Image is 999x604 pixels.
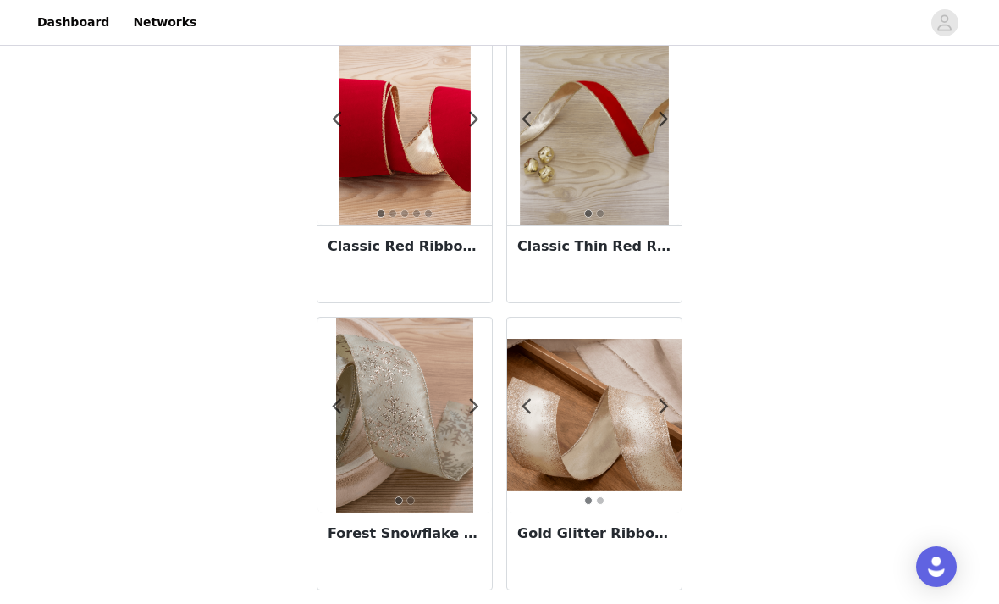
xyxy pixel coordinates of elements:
img: King of Christmas Forest Snowflake Ribbon (10 Yards) [336,318,473,513]
button: 1 [377,209,385,218]
button: 2 [596,209,604,218]
a: Networks [123,3,207,42]
div: avatar [936,9,952,36]
button: 4 [412,209,421,218]
button: 1 [584,209,593,218]
div: Open Intercom Messenger [916,546,957,587]
button: 5 [424,209,433,218]
img: King of Christmas Classic Red Ribbon (10 Yards) [339,30,471,225]
img: King of Christmas Classic Thin Red Ribbon (10 Yards) [520,30,669,225]
h3: Classic Thin Red Ribbon (10 Yards) [517,236,671,257]
img: King of Christmas Gold Glitter Ribbon (10 Yards) [507,339,682,492]
button: 2 [389,209,397,218]
h3: Forest Snowflake Ribbon (10 Yards) [328,524,482,544]
a: Dashboard [27,3,119,42]
h3: Classic Red Ribbon (10 Yards) [328,236,482,257]
button: 2 [406,496,415,505]
button: 3 [400,209,409,218]
button: 1 [395,496,403,505]
button: 1 [584,496,593,505]
h3: Gold Glitter Ribbon (10 Yards) [517,524,671,544]
button: 2 [596,496,604,505]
